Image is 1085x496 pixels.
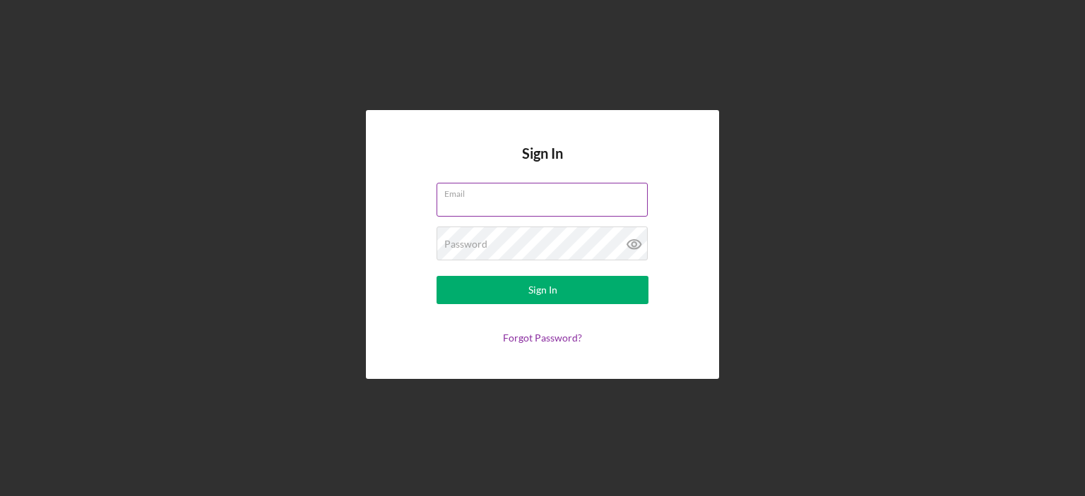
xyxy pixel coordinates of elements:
[503,332,582,344] a: Forgot Password?
[444,238,487,250] label: Password
[522,145,563,183] h4: Sign In
[528,276,557,304] div: Sign In
[437,276,648,304] button: Sign In
[444,183,648,199] label: Email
